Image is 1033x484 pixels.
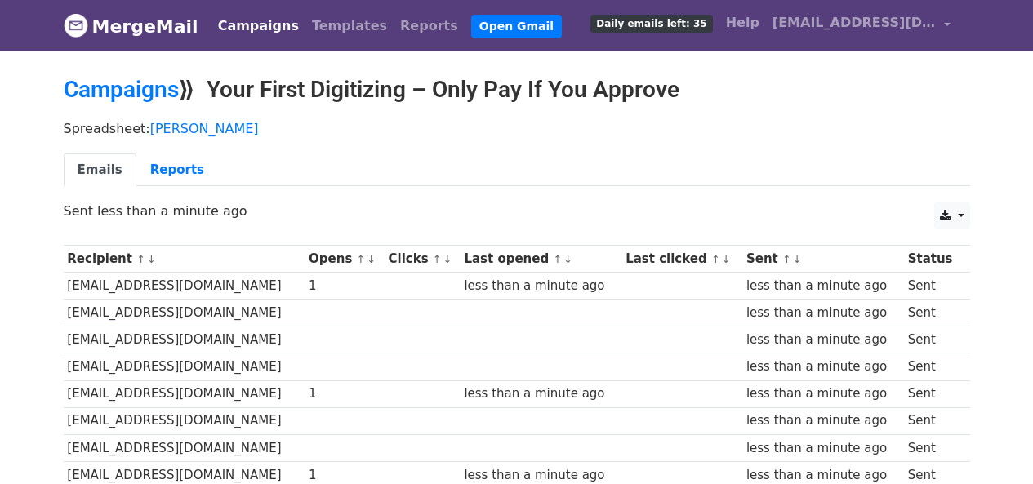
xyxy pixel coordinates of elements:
[64,353,305,380] td: [EMAIL_ADDRESS][DOMAIN_NAME]
[461,246,622,273] th: Last opened
[385,246,461,273] th: Clicks
[782,253,791,265] a: ↑
[64,407,305,434] td: [EMAIL_ADDRESS][DOMAIN_NAME]
[553,253,562,265] a: ↑
[904,246,961,273] th: Status
[621,246,742,273] th: Last clicked
[471,15,562,38] a: Open Gmail
[746,304,900,322] div: less than a minute ago
[64,273,305,300] td: [EMAIL_ADDRESS][DOMAIN_NAME]
[711,253,720,265] a: ↑
[305,246,384,273] th: Opens
[584,7,719,39] a: Daily emails left: 35
[746,384,900,403] div: less than a minute ago
[746,331,900,349] div: less than a minute ago
[147,253,156,265] a: ↓
[357,253,366,265] a: ↑
[464,384,617,403] div: less than a minute ago
[64,9,198,43] a: MergeMail
[746,357,900,376] div: less than a minute ago
[722,253,731,265] a: ↓
[746,439,900,458] div: less than a minute ago
[150,121,259,136] a: [PERSON_NAME]
[64,434,305,461] td: [EMAIL_ADDRESS][DOMAIN_NAME]
[64,153,136,187] a: Emails
[64,300,305,326] td: [EMAIL_ADDRESS][DOMAIN_NAME]
[64,76,179,103] a: Campaigns
[904,380,961,407] td: Sent
[64,13,88,38] img: MergeMail logo
[719,7,766,39] a: Help
[746,277,900,295] div: less than a minute ago
[746,411,900,430] div: less than a minute ago
[64,120,970,137] p: Spreadsheet:
[766,7,957,45] a: [EMAIL_ADDRESS][DOMAIN_NAME]
[136,253,145,265] a: ↑
[563,253,572,265] a: ↓
[904,273,961,300] td: Sent
[64,76,970,104] h2: ⟫ Your First Digitizing – Only Pay If You Approve
[64,380,305,407] td: [EMAIL_ADDRESS][DOMAIN_NAME]
[64,246,305,273] th: Recipient
[590,15,712,33] span: Daily emails left: 35
[433,253,442,265] a: ↑
[211,10,305,42] a: Campaigns
[742,246,904,273] th: Sent
[904,353,961,380] td: Sent
[64,326,305,353] td: [EMAIL_ADDRESS][DOMAIN_NAME]
[305,10,394,42] a: Templates
[309,277,381,295] div: 1
[904,326,961,353] td: Sent
[394,10,465,42] a: Reports
[64,202,970,220] p: Sent less than a minute ago
[773,13,936,33] span: [EMAIL_ADDRESS][DOMAIN_NAME]
[904,300,961,326] td: Sent
[904,407,961,434] td: Sent
[367,253,376,265] a: ↓
[464,277,617,295] div: less than a minute ago
[136,153,218,187] a: Reports
[443,253,452,265] a: ↓
[309,384,381,403] div: 1
[793,253,802,265] a: ↓
[904,434,961,461] td: Sent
